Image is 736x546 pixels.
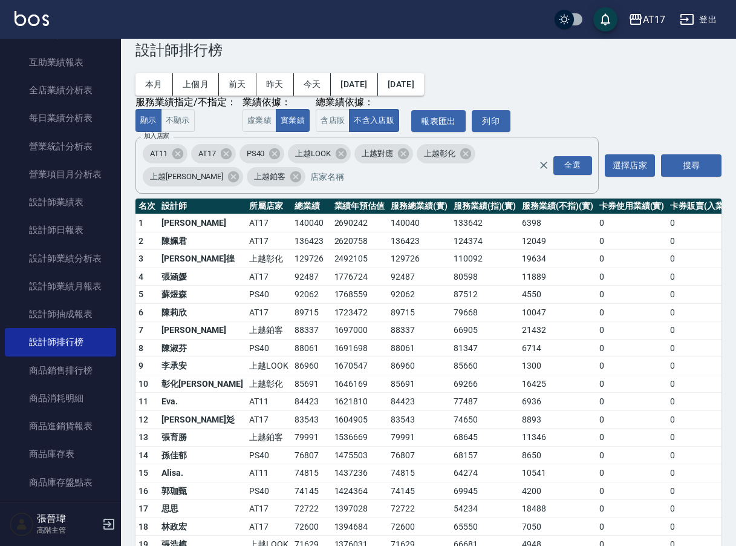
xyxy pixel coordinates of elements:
[294,73,331,96] button: 今天
[307,166,559,188] input: 店家名稱
[451,214,519,232] td: 133642
[388,339,451,357] td: 88061
[158,303,246,321] td: 陳莉欣
[291,518,331,536] td: 72600
[331,482,388,500] td: 1424364
[643,12,665,27] div: AT17
[519,375,596,393] td: 16425
[596,339,668,357] td: 0
[5,300,116,328] a: 設計師抽成報表
[596,199,668,214] th: 卡券使用業績(實)
[246,482,291,500] td: PS40
[596,518,668,536] td: 0
[388,518,451,536] td: 72600
[135,109,161,133] button: 顯示
[291,214,331,232] td: 140040
[291,482,331,500] td: 74145
[451,518,519,536] td: 65550
[135,199,158,214] th: 名次
[451,268,519,286] td: 80598
[158,410,246,429] td: [PERSON_NAME]彣
[158,214,246,232] td: [PERSON_NAME]
[624,7,670,32] button: AT17
[411,110,466,133] button: 報表匯出
[388,500,451,518] td: 72722
[331,410,388,429] td: 1604905
[451,500,519,518] td: 54234
[158,199,246,214] th: 設計師
[316,109,350,133] button: 含店販
[519,464,596,482] td: 10541
[349,109,399,133] button: 不含入店販
[596,250,668,268] td: 0
[158,375,246,393] td: 彰化[PERSON_NAME]
[519,199,596,214] th: 服務業績(不指)(實)
[288,148,338,160] span: 上越LOOK
[675,8,721,31] button: 登出
[138,486,149,496] span: 16
[138,415,149,424] span: 12
[158,339,246,357] td: 陳淑芬
[553,156,592,175] div: 全選
[5,76,116,104] a: 全店業績分析表
[247,171,293,183] span: 上越鉑客
[354,144,413,163] div: 上越對應
[5,440,116,468] a: 商品庫存表
[451,321,519,340] td: 66905
[596,393,668,411] td: 0
[291,410,331,429] td: 83543
[5,357,116,384] a: 商品銷售排行榜
[331,303,388,321] td: 1723472
[246,464,291,482] td: AT11
[388,410,451,429] td: 83543
[246,321,291,340] td: 上越鉑客
[388,393,451,411] td: 84423
[158,268,246,286] td: 張涵媛
[5,133,116,160] a: 營業統計分析表
[291,199,331,214] th: 總業績
[451,429,519,447] td: 68645
[138,236,143,246] span: 2
[143,144,187,163] div: AT11
[158,500,246,518] td: 思思
[388,199,451,214] th: 服務總業績(實)
[354,148,400,160] span: 上越對應
[246,339,291,357] td: PS40
[331,286,388,304] td: 1768559
[246,446,291,464] td: PS40
[143,167,243,186] div: 上越[PERSON_NAME]
[331,199,388,214] th: 業績年預估值
[519,482,596,500] td: 4200
[243,96,310,109] div: 業績依據：
[243,109,276,133] button: 虛業績
[138,254,143,263] span: 3
[161,109,195,133] button: 不顯示
[519,393,596,411] td: 6936
[331,446,388,464] td: 1475503
[596,286,668,304] td: 0
[596,446,668,464] td: 0
[451,303,519,321] td: 79668
[291,446,331,464] td: 76807
[596,357,668,375] td: 0
[5,48,116,76] a: 互助業績報表
[143,171,230,183] span: 上越[PERSON_NAME]
[417,148,463,160] span: 上越彰化
[5,160,116,188] a: 營業項目月分析表
[331,321,388,340] td: 1697000
[388,482,451,500] td: 74145
[331,375,388,393] td: 1646169
[378,73,424,96] button: [DATE]
[246,268,291,286] td: AT17
[596,429,668,447] td: 0
[388,303,451,321] td: 89715
[5,216,116,244] a: 設計師日報表
[247,167,305,186] div: 上越鉑客
[451,250,519,268] td: 110092
[519,518,596,536] td: 7050
[519,268,596,286] td: 11889
[519,303,596,321] td: 10047
[158,250,246,268] td: [PERSON_NAME]徨
[191,148,223,160] span: AT17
